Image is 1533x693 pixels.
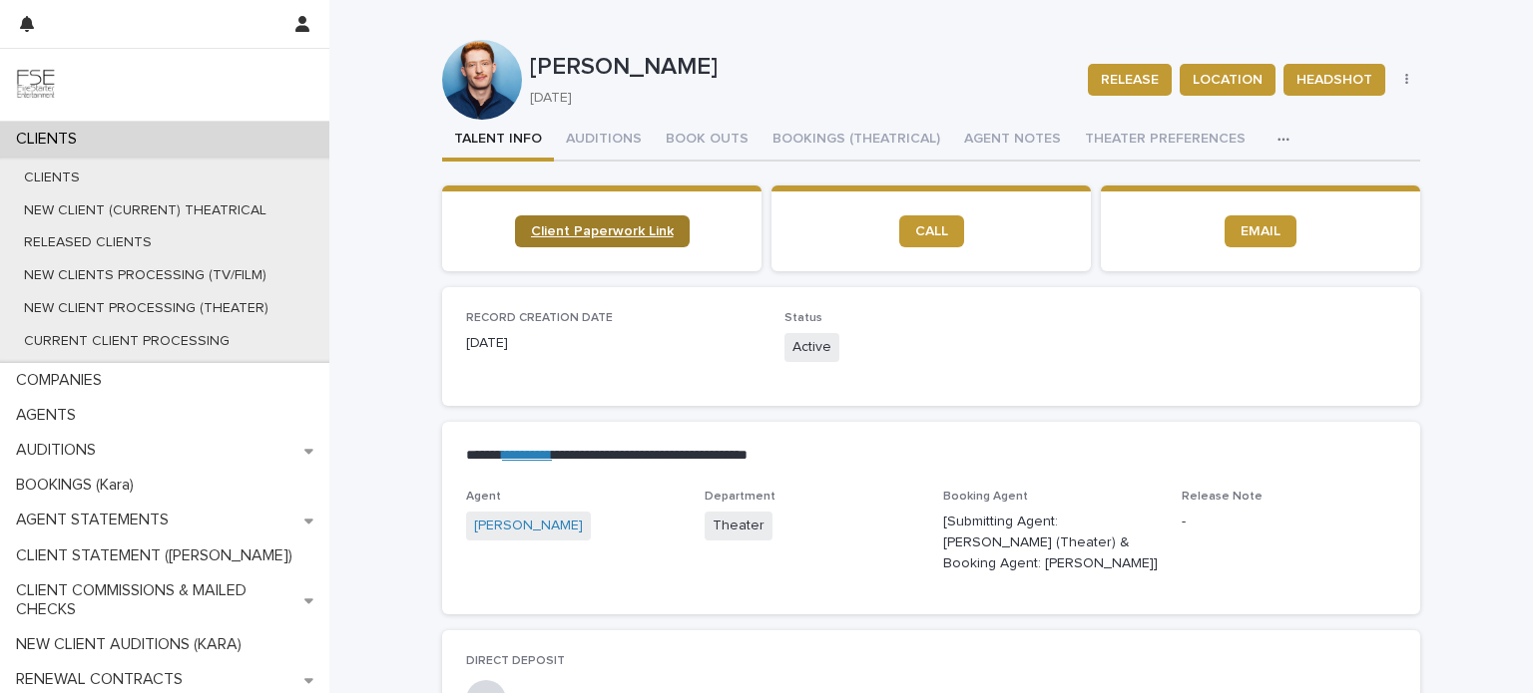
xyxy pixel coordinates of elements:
[1193,70,1263,90] span: LOCATION
[705,491,775,503] span: Department
[943,512,1158,573] p: [Submitting Agent: [PERSON_NAME] (Theater) & Booking Agent: [PERSON_NAME]]
[1296,70,1372,90] span: HEADSHOT
[1088,64,1172,96] button: RELEASE
[474,516,583,536] a: [PERSON_NAME]
[554,120,654,162] button: AUDITIONS
[8,371,118,390] p: COMPANIES
[466,655,565,667] span: DIRECT DEPOSIT
[8,511,185,529] p: AGENT STATEMENTS
[8,581,304,619] p: CLIENT COMMISSIONS & MAILED CHECKS
[515,215,690,247] a: Client Paperwork Link
[915,224,948,238] span: CALL
[8,300,284,317] p: NEW CLIENT PROCESSING (THEATER)
[8,234,168,251] p: RELEASED CLIENTS
[899,215,964,247] a: CALL
[8,441,112,460] p: AUDITIONS
[1283,64,1385,96] button: HEADSHOT
[1225,215,1296,247] a: EMAIL
[8,170,96,186] p: CLIENTS
[530,90,1064,107] p: [DATE]
[1180,64,1276,96] button: LOCATION
[8,333,246,350] p: CURRENT CLIENT PROCESSING
[8,670,199,689] p: RENEWAL CONTRACTS
[8,635,257,654] p: NEW CLIENT AUDITIONS (KARA)
[1241,224,1280,238] span: EMAIL
[466,312,613,324] span: RECORD CREATION DATE
[442,120,554,162] button: TALENT INFO
[466,491,501,503] span: Agent
[530,53,1072,82] p: [PERSON_NAME]
[531,224,674,238] span: Client Paperwork Link
[8,130,93,149] p: CLIENTS
[784,312,822,324] span: Status
[761,120,952,162] button: BOOKINGS (THEATRICAL)
[16,65,56,105] img: 9JgRvJ3ETPGCJDhvPVA5
[784,333,839,362] span: Active
[1073,120,1258,162] button: THEATER PREFERENCES
[705,512,772,540] span: Theater
[8,202,282,219] p: NEW CLIENT (CURRENT) THEATRICAL
[1182,491,1263,503] span: Release Note
[8,546,308,565] p: CLIENT STATEMENT ([PERSON_NAME])
[8,406,92,425] p: AGENTS
[1101,70,1159,90] span: RELEASE
[8,267,282,284] p: NEW CLIENTS PROCESSING (TV/FILM)
[952,120,1073,162] button: AGENT NOTES
[8,476,150,495] p: BOOKINGS (Kara)
[943,491,1028,503] span: Booking Agent
[654,120,761,162] button: BOOK OUTS
[466,333,761,354] p: [DATE]
[1182,512,1396,532] p: -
